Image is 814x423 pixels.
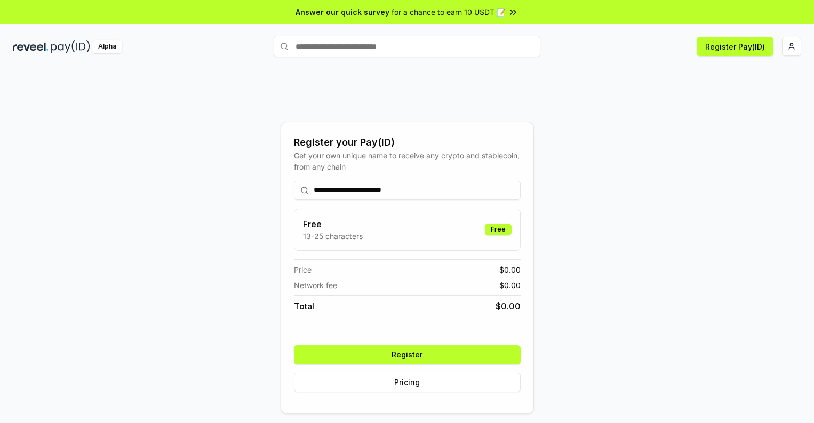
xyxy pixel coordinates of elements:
[697,37,773,56] button: Register Pay(ID)
[294,300,314,313] span: Total
[294,373,521,392] button: Pricing
[51,40,90,53] img: pay_id
[499,280,521,291] span: $ 0.00
[294,135,521,150] div: Register your Pay(ID)
[13,40,49,53] img: reveel_dark
[485,224,512,235] div: Free
[294,264,312,275] span: Price
[499,264,521,275] span: $ 0.00
[303,218,363,230] h3: Free
[294,280,337,291] span: Network fee
[303,230,363,242] p: 13-25 characters
[294,150,521,172] div: Get your own unique name to receive any crypto and stablecoin, from any chain
[496,300,521,313] span: $ 0.00
[294,345,521,364] button: Register
[92,40,122,53] div: Alpha
[392,6,506,18] span: for a chance to earn 10 USDT 📝
[296,6,389,18] span: Answer our quick survey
